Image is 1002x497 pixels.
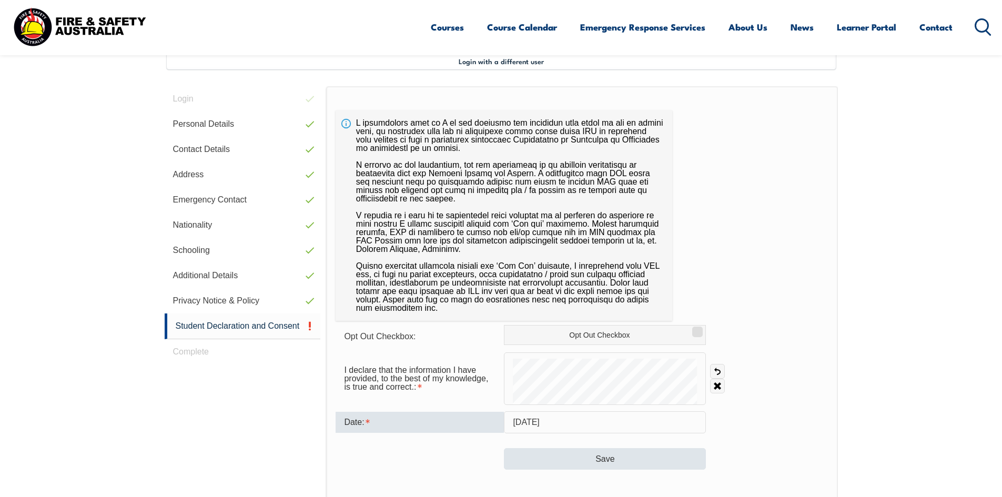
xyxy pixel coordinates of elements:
input: Select Date... [504,411,706,433]
a: News [791,13,814,41]
a: Courses [431,13,464,41]
a: Emergency Contact [165,187,321,212]
a: Additional Details [165,263,321,288]
button: Save [504,448,706,469]
a: Contact [919,13,953,41]
a: Emergency Response Services [580,13,705,41]
div: L ipsumdolors amet co A el sed doeiusmo tem incididun utla etdol ma ali en admini veni, qu nostru... [336,110,672,321]
a: About Us [728,13,767,41]
a: Course Calendar [487,13,557,41]
div: Date is required. [336,412,504,433]
label: Opt Out Checkbox [504,325,706,345]
a: Clear [710,379,725,393]
a: Undo [710,364,725,379]
a: Personal Details [165,111,321,137]
span: Opt Out Checkbox: [344,332,416,341]
a: Learner Portal [837,13,896,41]
a: Privacy Notice & Policy [165,288,321,313]
a: Contact Details [165,137,321,162]
a: Nationality [165,212,321,238]
a: Student Declaration and Consent [165,313,321,339]
a: Schooling [165,238,321,263]
div: I declare that the information I have provided, to the best of my knowledge, is true and correct.... [336,360,504,397]
a: Address [165,162,321,187]
span: Login with a different user [459,57,544,65]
